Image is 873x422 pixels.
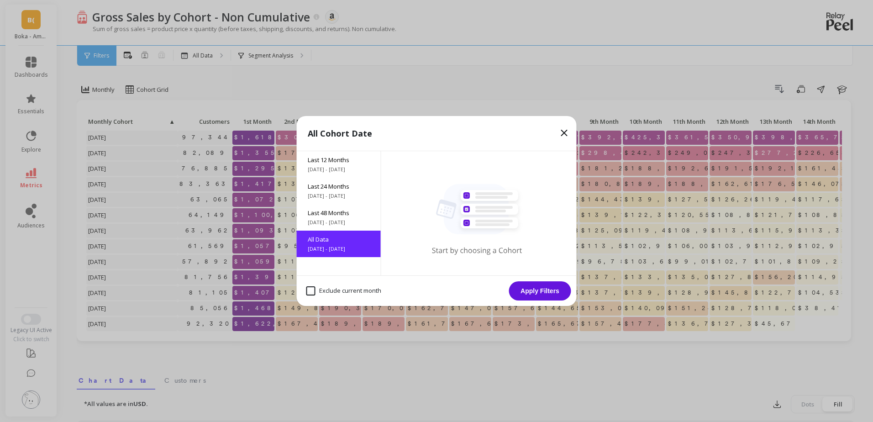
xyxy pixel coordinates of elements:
span: All Data [308,235,370,243]
p: All Cohort Date [308,127,372,140]
span: Exclude current month [306,286,381,295]
span: [DATE] - [DATE] [308,219,370,226]
span: Last 24 Months [308,182,370,190]
span: [DATE] - [DATE] [308,245,370,253]
span: Last 48 Months [308,209,370,217]
button: Apply Filters [509,281,571,301]
span: Last 12 Months [308,156,370,164]
span: [DATE] - [DATE] [308,166,370,173]
span: [DATE] - [DATE] [308,192,370,200]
